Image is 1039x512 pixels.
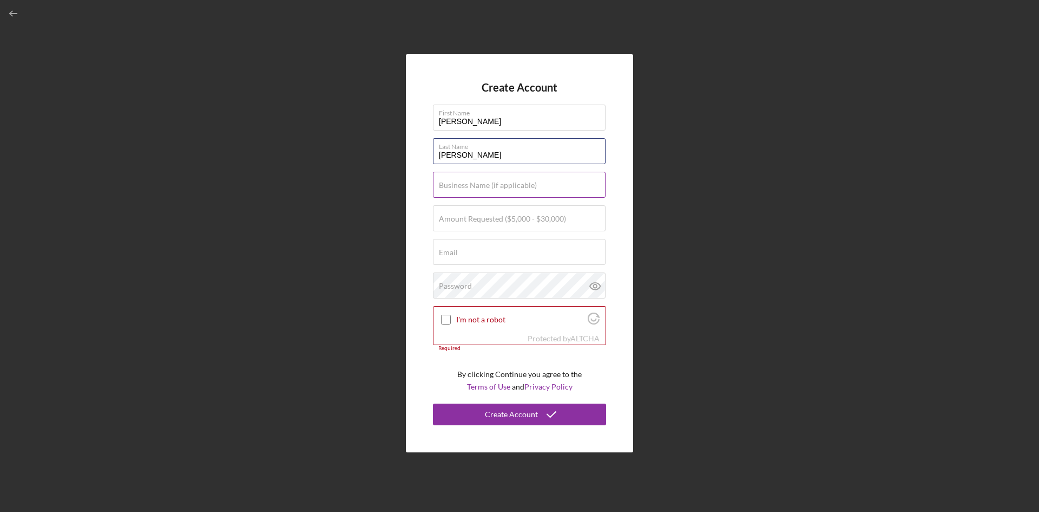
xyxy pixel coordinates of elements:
[433,404,606,425] button: Create Account
[439,105,606,117] label: First Name
[485,404,538,425] div: Create Account
[439,139,606,151] label: Last Name
[457,368,582,393] p: By clicking Continue you agree to the and
[570,334,600,343] a: Visit Altcha.org
[588,317,600,326] a: Visit Altcha.org
[528,334,600,343] div: Protected by
[482,81,557,94] h4: Create Account
[524,382,573,391] a: Privacy Policy
[439,181,537,190] label: Business Name (if applicable)
[456,315,584,324] label: I'm not a robot
[439,282,472,290] label: Password
[439,215,566,223] label: Amount Requested ($5,000 - $30,000)
[439,248,458,257] label: Email
[467,382,510,391] a: Terms of Use
[433,345,606,352] div: Required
